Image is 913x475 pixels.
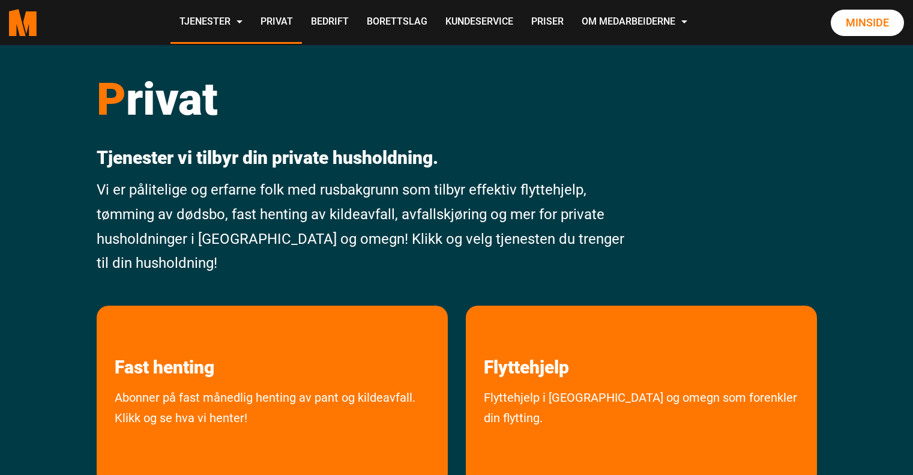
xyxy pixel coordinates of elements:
[522,1,573,44] a: Priser
[97,147,633,169] p: Tjenester vi tilbyr din private husholdning.
[466,306,587,378] a: les mer om Flyttehjelp
[573,1,696,44] a: Om Medarbeiderne
[358,1,436,44] a: Borettslag
[252,1,302,44] a: Privat
[97,73,126,126] span: P
[831,10,904,36] a: Minside
[97,178,633,276] p: Vi er pålitelige og erfarne folk med rusbakgrunn som tilbyr effektiv flyttehjelp, tømming av døds...
[302,1,358,44] a: Bedrift
[170,1,252,44] a: Tjenester
[97,72,633,126] h1: rivat
[436,1,522,44] a: Kundeservice
[97,306,232,378] a: les mer om Fast henting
